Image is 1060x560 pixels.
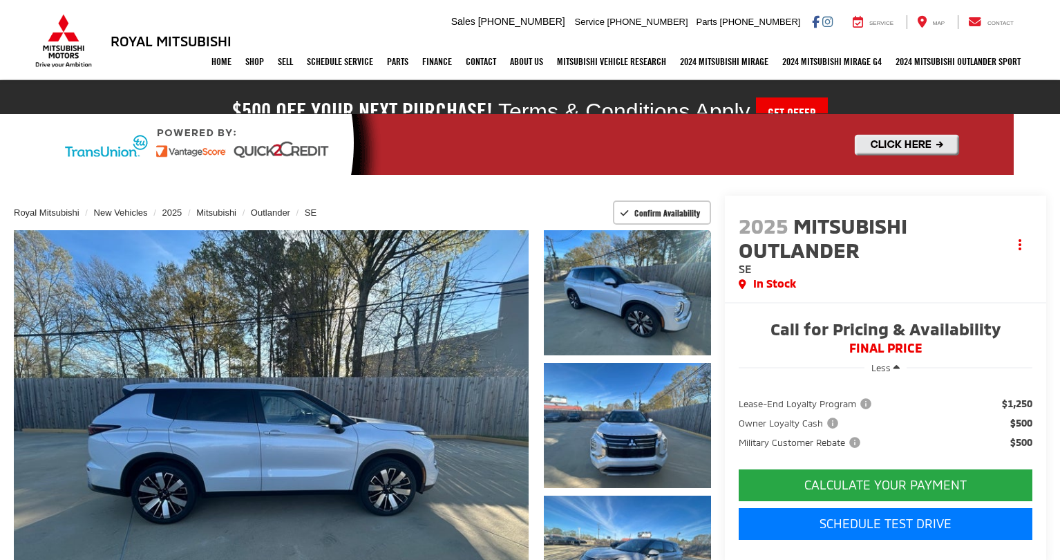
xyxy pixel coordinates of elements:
span: [PHONE_NUMBER] [607,17,688,27]
a: Get Offer [756,97,828,129]
button: Military Customer Rebate [739,436,865,449]
a: Contact [459,44,503,79]
span: Parts [696,17,717,27]
button: Less [864,355,907,380]
span: [PHONE_NUMBER] [478,16,565,27]
span: FINAL PRICE [739,342,1032,355]
h3: Royal Mitsubishi [111,33,231,48]
span: $1,250 [1002,397,1032,411]
img: Quick2Credit [46,114,1014,175]
span: [PHONE_NUMBER] [719,17,800,27]
a: SE [305,207,316,218]
span: Confirm Availability [634,207,700,218]
a: About Us [503,44,550,79]
span: Contact [987,20,1014,26]
a: 2025 [162,207,182,218]
button: Confirm Availability [613,200,712,225]
button: Owner Loyalty Cash [739,416,843,430]
a: Instagram: Click to visit our Instagram page [822,16,833,27]
span: Mitsubishi Outlander [739,213,907,262]
a: 2024 Mitsubishi Mirage G4 [775,44,889,79]
span: $500 [1010,436,1032,449]
a: Home [205,44,238,79]
a: Service [842,15,904,29]
img: Mitsubishi [32,14,95,68]
a: Outlander [251,207,290,218]
img: 2025 Mitsubishi Outlander SE [542,362,713,489]
span: 2025 [739,213,788,238]
button: CALCULATE YOUR PAYMENT [739,469,1032,501]
button: Lease-End Loyalty Program [739,397,876,411]
span: Service [575,17,605,27]
span: Terms & Conditions Apply [498,99,750,124]
span: Owner Loyalty Cash [739,416,841,430]
a: Contact [958,15,1024,29]
span: Less [871,362,891,373]
a: Expand Photo 1 [544,230,711,355]
span: Sales [451,16,475,27]
span: SE [739,262,752,275]
a: New Vehicles [94,207,148,218]
span: $500 [1010,416,1032,430]
a: Finance [415,44,459,79]
span: Call for Pricing & Availability [739,321,1032,342]
span: Lease-End Loyalty Program [739,397,874,411]
button: Actions [1008,233,1032,257]
a: 2024 Mitsubishi Outlander SPORT [889,44,1028,79]
a: Shop [238,44,271,79]
a: Mitsubishi Vehicle Research [550,44,673,79]
span: Map [933,20,945,26]
a: Schedule Service: Opens in a new tab [300,44,380,79]
span: Service [869,20,893,26]
img: 2025 Mitsubishi Outlander SE [542,229,713,357]
span: Military Customer Rebate [739,436,863,449]
a: Facebook: Click to visit our Facebook page [812,16,820,27]
a: Mitsubishi [196,207,236,218]
a: Schedule Test Drive [739,508,1032,540]
a: Sell [271,44,300,79]
a: Parts: Opens in a new tab [380,44,415,79]
h2: $500 off your next purchase! [232,102,493,121]
a: Map [907,15,955,29]
span: dropdown dots [1019,239,1021,250]
a: 2024 Mitsubishi Mirage [673,44,775,79]
a: Royal Mitsubishi [14,207,79,218]
a: Expand Photo 2 [544,363,711,488]
span: In Stock [753,276,796,292]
